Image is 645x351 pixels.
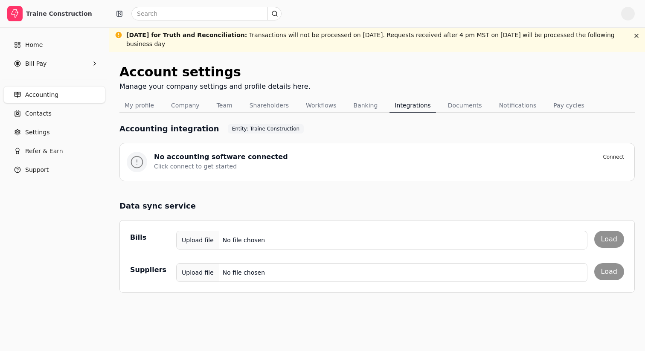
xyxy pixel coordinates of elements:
button: Upload fileNo file chosen [176,231,587,249]
div: No file chosen [219,265,268,281]
span: Settings [25,128,49,137]
a: Home [3,36,105,53]
nav: Tabs [119,99,635,113]
button: Connect [599,152,628,162]
span: [DATE] for Truth and Reconciliation : [126,32,247,38]
span: Support [25,165,49,174]
input: Search [131,7,282,20]
button: Pay cycles [548,99,590,112]
button: My profile [119,99,159,112]
div: Bills [130,231,171,244]
div: Traine Construction [26,9,102,18]
div: Click connect to get started [154,162,628,171]
span: Contacts [25,109,52,118]
div: Account settings [119,62,311,81]
div: No accounting software connected [154,152,288,162]
span: Bill Pay [25,59,46,68]
button: Banking [349,99,383,112]
button: Notifications [494,99,542,112]
button: Shareholders [244,99,294,112]
h1: Accounting integration [119,123,219,134]
button: Company [166,99,205,112]
a: Settings [3,124,105,141]
button: Workflows [301,99,342,112]
span: Home [25,41,43,49]
a: Accounting [3,86,105,103]
button: Team [212,99,238,112]
span: Accounting [25,90,58,99]
button: Integrations [389,99,436,112]
button: Documents [443,99,487,112]
button: Support [3,161,105,178]
div: Manage your company settings and profile details here. [119,81,311,92]
button: Refer & Earn [3,142,105,160]
div: Upload file [177,231,219,250]
a: Contacts [3,105,105,122]
span: Refer & Earn [25,147,63,156]
span: Entity: Traine Construction [232,125,299,133]
div: Upload file [177,263,219,282]
button: Upload fileNo file chosen [176,263,587,282]
h2: Data sync service [119,200,635,212]
button: Bill Pay [3,55,105,72]
div: Suppliers [130,263,171,277]
div: No file chosen [219,232,268,248]
div: Transactions will not be processed on [DATE]. Requests received after 4 pm MST on [DATE] will be ... [126,31,628,49]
